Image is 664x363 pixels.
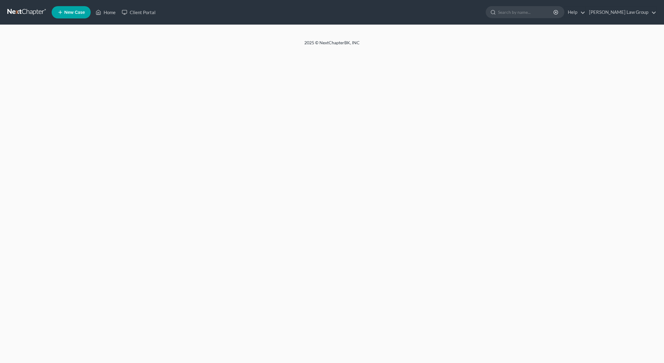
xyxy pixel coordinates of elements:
a: Client Portal [119,7,159,18]
input: Search by name... [498,6,554,18]
a: Help [565,7,585,18]
div: 2025 © NextChapterBK, INC [157,40,507,51]
a: Home [93,7,119,18]
a: [PERSON_NAME] Law Group [586,7,656,18]
span: New Case [64,10,85,15]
